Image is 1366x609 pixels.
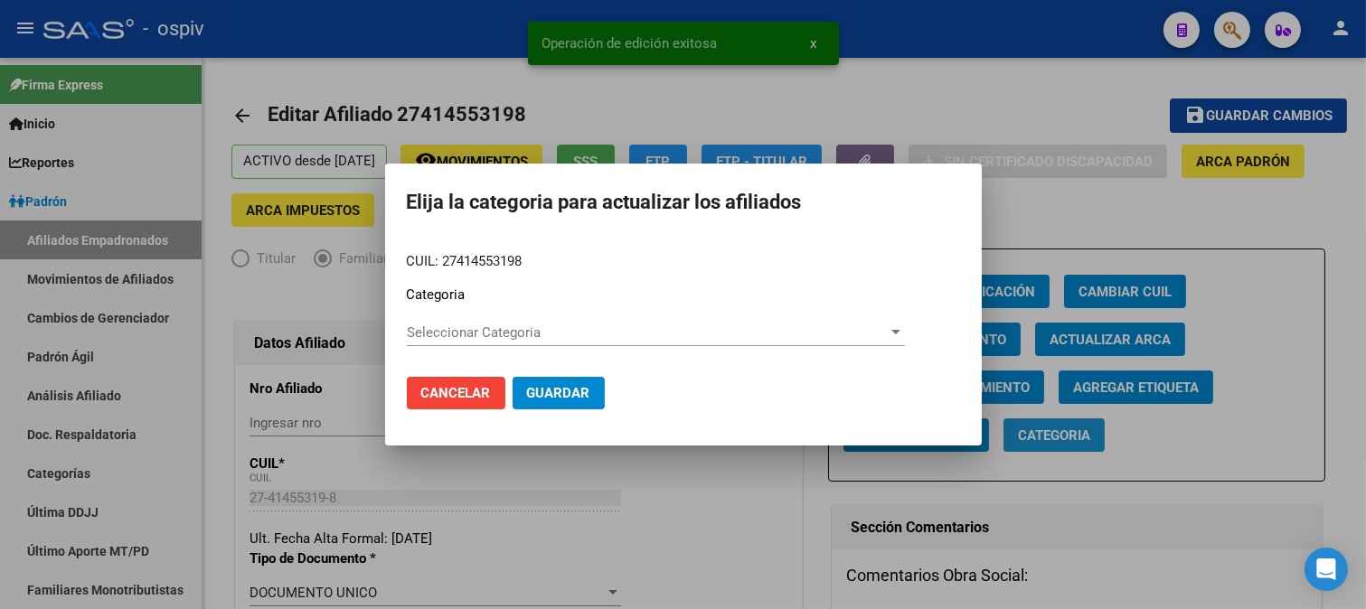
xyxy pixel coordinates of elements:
p: CUIL: 27414553198 [407,251,960,272]
div: Open Intercom Messenger [1305,548,1348,591]
h2: Elija la categoria para actualizar los afiliados [407,185,960,220]
button: Guardar [513,377,605,409]
span: Guardar [527,385,590,401]
p: Categoria [407,285,960,305]
button: Cancelar [407,377,505,409]
span: Seleccionar Categoria [407,324,889,341]
span: Cancelar [421,385,491,401]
